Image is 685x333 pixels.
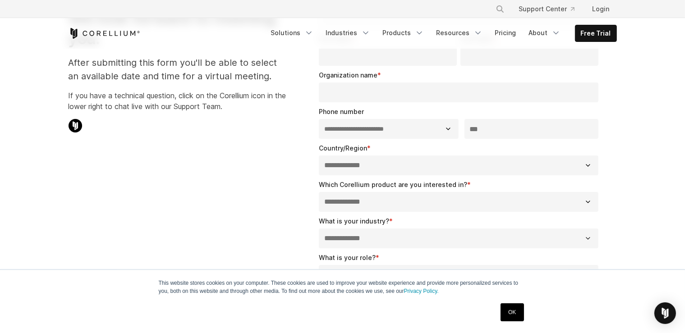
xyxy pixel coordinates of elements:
span: Phone number [319,108,364,115]
button: Search [492,1,508,17]
a: Industries [321,25,376,41]
p: If you have a technical question, click on the Corellium icon in the lower right to chat live wit... [69,90,286,112]
span: Which Corellium product are you interested in? [319,181,467,188]
a: Pricing [490,25,522,41]
a: Free Trial [575,25,616,41]
a: Support Center [512,1,582,17]
span: What is your industry? [319,217,389,225]
p: After submitting this form you'll be able to select an available date and time for a virtual meet... [69,56,286,83]
span: Country/Region [319,144,367,152]
img: Corellium Chat Icon [69,119,82,132]
a: Corellium Home [69,28,140,39]
div: Navigation Menu [266,25,617,42]
a: Login [585,1,617,17]
div: Navigation Menu [485,1,617,17]
a: About [524,25,566,41]
div: Open Intercom Messenger [654,302,676,324]
span: What is your role? [319,254,376,261]
a: Resources [431,25,488,41]
p: This website stores cookies on your computer. These cookies are used to improve your website expe... [159,279,527,295]
a: OK [501,303,524,321]
a: Solutions [266,25,319,41]
a: Privacy Policy. [404,288,439,294]
a: Products [377,25,429,41]
span: Organization name [319,71,377,79]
